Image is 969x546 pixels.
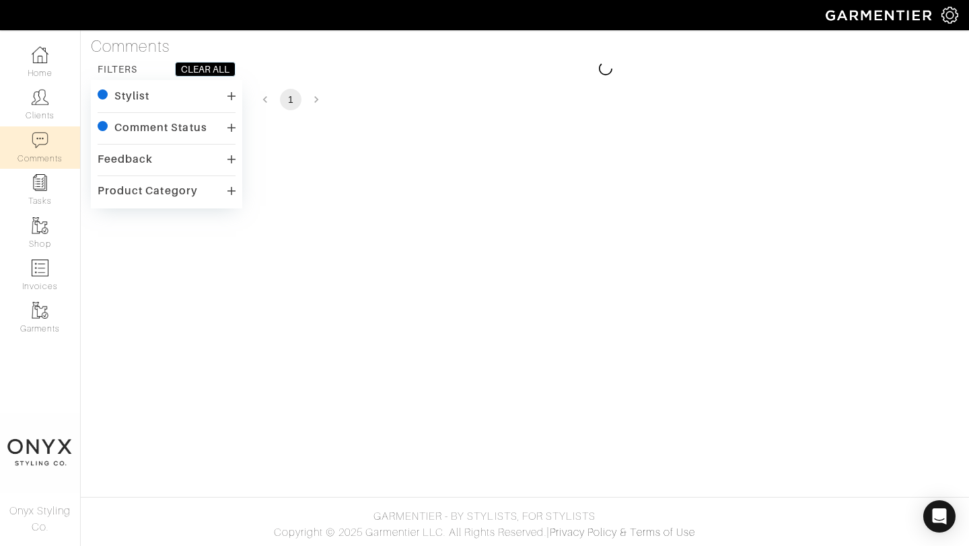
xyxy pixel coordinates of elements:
[550,526,695,539] a: Privacy Policy & Terms of Use
[32,174,48,191] img: reminder-icon-8004d30b9f0a5d33ae49ab947aed9ed385cf756f9e5892f1edd6e32f2345188e.png
[923,500,956,533] div: Open Intercom Messenger
[175,62,236,77] button: CLEAR ALL
[114,121,207,134] div: Comment Status
[91,37,959,56] h4: Comments
[98,153,153,166] div: Feedback
[274,526,546,539] span: Copyright © 2025 Garmentier LLC. All Rights Reserved.
[32,89,48,106] img: clients-icon-6bae9207a08558b7cb47a8932f037763ab4055f8c8b6bfacd5dc20c3e0201464.png
[114,89,149,103] div: Stylist
[32,132,48,149] img: comment-icon-a0a6a9ef722e966f86d9cbdc48e553b5cf19dbc54f86b18d962a5391bc8f6eb6.png
[280,89,301,110] button: page 1
[819,3,941,27] img: garmentier-logo-header-white-b43fb05a5012e4ada735d5af1a66efaba907eab6374d6393d1fbf88cb4ef424d.png
[98,63,137,76] div: FILTERS
[941,7,958,24] img: gear-icon-white-bd11855cb880d31180b6d7d6211b90ccbf57a29d726f0c71d8c61bd08dd39cc2.png
[32,46,48,63] img: dashboard-icon-dbcd8f5a0b271acd01030246c82b418ddd0df26cd7fceb0bd07c9910d44c42f6.png
[252,89,959,110] nav: pagination navigation
[98,184,198,198] div: Product Category
[181,63,229,76] div: CLEAR ALL
[32,260,48,276] img: orders-icon-0abe47150d42831381b5fb84f609e132dff9fe21cb692f30cb5eec754e2cba89.png
[32,302,48,319] img: garments-icon-b7da505a4dc4fd61783c78ac3ca0ef83fa9d6f193b1c9dc38574b1d14d53ca28.png
[9,505,71,533] span: Onyx Styling Co.
[32,217,48,234] img: garments-icon-b7da505a4dc4fd61783c78ac3ca0ef83fa9d6f193b1c9dc38574b1d14d53ca28.png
